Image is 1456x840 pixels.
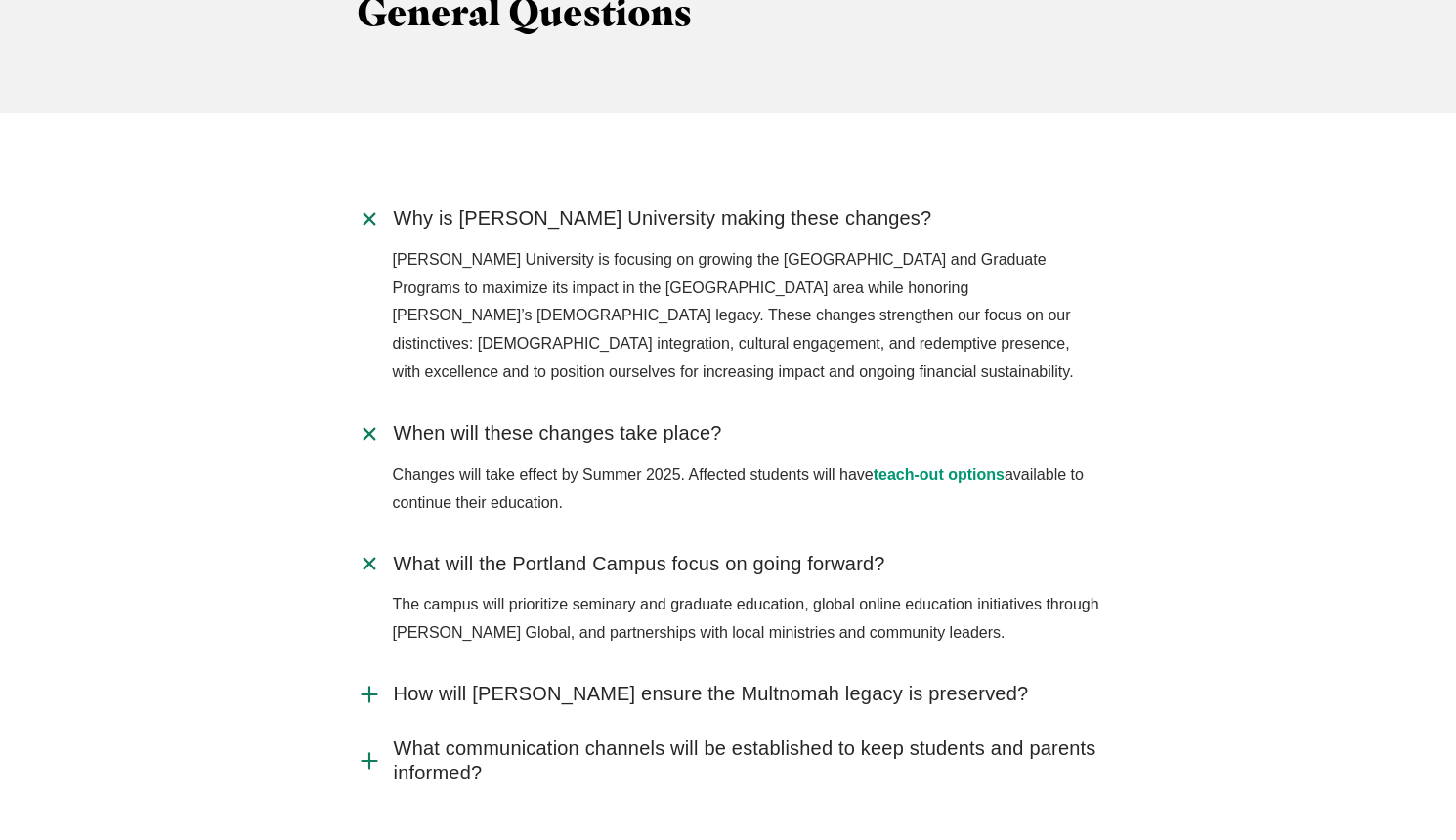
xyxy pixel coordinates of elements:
[393,591,1100,648] p: The campus will prioritize seminary and graduate education, global online education initiatives t...
[394,552,885,576] span: What will the Portland Campus focus on going forward?
[874,466,1005,483] a: teach-out options
[393,461,1100,518] p: Changes will take effect by Summer 2025. Affected students will have available to continue their ...
[394,206,932,231] span: Why is [PERSON_NAME] University making these changes?
[393,246,1100,387] p: [PERSON_NAME] University is focusing on growing the [GEOGRAPHIC_DATA] and Graduate Programs to ma...
[394,421,722,445] span: When will these changes take place?
[394,682,1029,706] span: How will [PERSON_NAME] ensure the Multnomah legacy is preserved?
[394,736,1100,785] span: What communication channels will be established to keep students and parents informed?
